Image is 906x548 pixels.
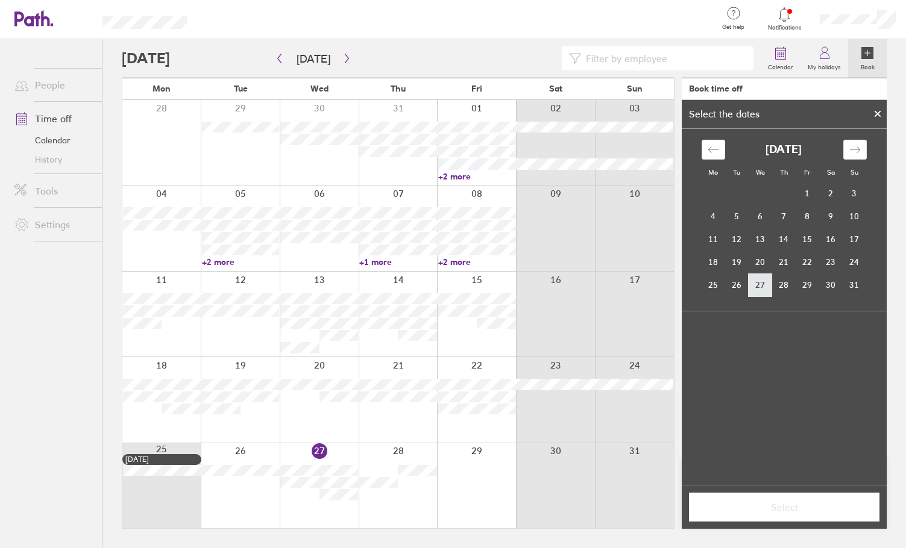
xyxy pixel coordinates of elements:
a: +2 more [438,171,516,182]
td: Sunday, August 3, 2025 [843,182,866,205]
td: Tuesday, August 19, 2025 [725,251,749,273]
div: Select the dates [682,108,767,119]
span: Thu [391,84,406,93]
span: Tue [234,84,248,93]
div: Book time off [689,84,743,93]
td: Thursday, August 14, 2025 [772,228,796,251]
a: +1 more [359,257,437,267]
label: Calendar [761,60,801,71]
a: Time off [5,107,102,131]
a: Settings [5,213,102,237]
small: Mo [708,168,718,176]
td: Saturday, August 16, 2025 [819,228,843,251]
td: Monday, August 11, 2025 [702,228,725,251]
td: Wednesday, August 27, 2025 [749,273,772,296]
td: Thursday, August 21, 2025 [772,251,796,273]
td: Friday, August 29, 2025 [796,273,819,296]
td: Tuesday, August 26, 2025 [725,273,749,296]
td: Monday, August 18, 2025 [702,251,725,273]
td: Tuesday, August 12, 2025 [725,228,749,251]
span: Sun [627,84,643,93]
td: Sunday, August 24, 2025 [843,251,866,273]
small: We [756,168,765,176]
td: Saturday, August 23, 2025 [819,251,843,273]
small: Tu [733,168,740,176]
small: Sa [827,168,835,176]
td: Monday, August 4, 2025 [702,205,725,228]
small: Fr [804,168,810,176]
td: Wednesday, August 6, 2025 [749,205,772,228]
td: Wednesday, August 20, 2025 [749,251,772,273]
td: Sunday, August 10, 2025 [843,205,866,228]
span: Sat [549,84,562,93]
td: Saturday, August 2, 2025 [819,182,843,205]
td: Thursday, August 7, 2025 [772,205,796,228]
strong: [DATE] [766,143,802,156]
td: Monday, August 25, 2025 [702,273,725,296]
a: Tools [5,179,102,203]
a: Book [848,39,887,78]
label: My holidays [801,60,848,71]
td: Sunday, August 31, 2025 [843,273,866,296]
a: People [5,73,102,97]
button: [DATE] [287,49,340,69]
div: [DATE] [125,455,198,464]
a: Calendar [761,39,801,78]
td: Friday, August 15, 2025 [796,228,819,251]
span: Get help [714,23,753,31]
a: Calendar [5,131,102,150]
span: Mon [153,84,171,93]
button: Select [689,493,879,522]
td: Saturday, August 30, 2025 [819,273,843,296]
td: Wednesday, August 13, 2025 [749,228,772,251]
td: Sunday, August 17, 2025 [843,228,866,251]
td: Friday, August 22, 2025 [796,251,819,273]
td: Friday, August 8, 2025 [796,205,819,228]
div: Move backward to switch to the previous month. [702,140,725,160]
a: Notifications [765,6,804,31]
a: +2 more [438,257,516,267]
div: Calendar [688,129,880,311]
span: Notifications [765,24,804,31]
a: +2 more [202,257,280,267]
small: Su [851,168,858,176]
td: Thursday, August 28, 2025 [772,273,796,296]
td: Tuesday, August 5, 2025 [725,205,749,228]
label: Book [854,60,882,71]
a: History [5,150,102,169]
div: Move forward to switch to the next month. [843,140,867,160]
span: Fri [471,84,482,93]
td: Saturday, August 9, 2025 [819,205,843,228]
a: My holidays [801,39,848,78]
input: Filter by employee [581,47,746,70]
span: Select [697,502,871,512]
small: Th [780,168,788,176]
td: Friday, August 1, 2025 [796,182,819,205]
span: Wed [310,84,329,93]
